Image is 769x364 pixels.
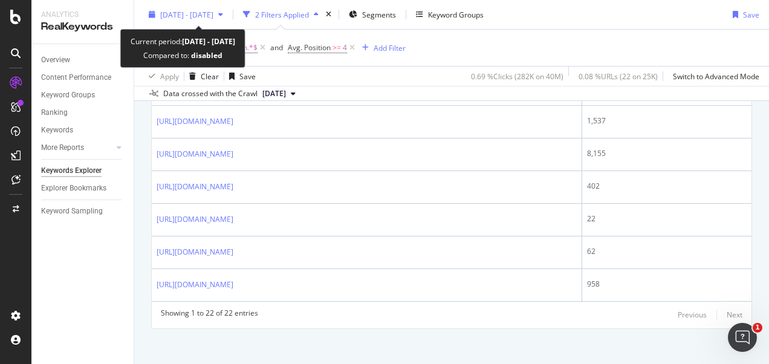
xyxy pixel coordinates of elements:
div: Next [727,310,742,320]
iframe: Intercom live chat [728,323,757,352]
b: [DATE] - [DATE] [182,36,235,47]
div: Overview [41,54,70,67]
div: Keyword Sampling [41,205,103,218]
div: 958 [587,279,747,290]
a: [URL][DOMAIN_NAME] [157,246,233,258]
div: Current period: [131,34,235,48]
button: Add Filter [357,41,406,55]
a: Keyword Groups [41,89,125,102]
button: Keyword Groups [411,5,488,24]
div: 2 Filters Applied [255,9,309,19]
div: 62 [587,246,747,257]
div: RealKeywords [41,20,124,34]
div: Analytics [41,10,124,20]
div: Switch to Advanced Mode [673,71,759,81]
b: disabled [189,50,222,60]
div: Add Filter [374,42,406,53]
button: Switch to Advanced Mode [668,67,759,86]
div: Apply [160,71,179,81]
a: Overview [41,54,125,67]
a: [URL][DOMAIN_NAME] [157,181,233,193]
button: 2 Filters Applied [238,5,323,24]
div: Keyword Groups [428,9,484,19]
div: Save [239,71,256,81]
div: and [270,42,283,53]
span: 1 [753,323,762,333]
a: Keyword Sampling [41,205,125,218]
span: Avg. Position [288,42,331,53]
button: Apply [144,67,179,86]
div: times [323,8,334,21]
button: [DATE] [258,86,300,101]
button: Next [727,308,742,322]
a: Ranking [41,106,125,119]
div: 8,155 [587,148,747,159]
button: Clear [184,67,219,86]
span: Segments [362,9,396,19]
button: [DATE] - [DATE] [144,5,228,24]
div: 22 [587,213,747,224]
div: Explorer Bookmarks [41,182,106,195]
span: >= [333,42,341,53]
a: Content Performance [41,71,125,84]
a: [URL][DOMAIN_NAME] [157,115,233,128]
div: 1,537 [587,115,747,126]
div: Keyword Groups [41,89,95,102]
a: More Reports [41,141,113,154]
a: [URL][DOMAIN_NAME] [157,148,233,160]
div: Save [743,9,759,19]
div: 402 [587,181,747,192]
a: Keywords Explorer [41,164,125,177]
div: Content Performance [41,71,111,84]
a: [URL][DOMAIN_NAME] [157,213,233,226]
div: Clear [201,71,219,81]
div: Compared to: [143,48,222,62]
span: [DATE] - [DATE] [160,9,213,19]
button: Save [224,67,256,86]
a: [URL][DOMAIN_NAME] [157,279,233,291]
div: 0.08 % URLs ( 22 on 25K ) [579,71,658,81]
div: More Reports [41,141,84,154]
div: Ranking [41,106,68,119]
button: Previous [678,308,707,322]
button: Save [728,5,759,24]
div: Previous [678,310,707,320]
span: 2023 Dec. 11th [262,88,286,99]
div: 0.69 % Clicks ( 282K on 40M ) [471,71,563,81]
div: Showing 1 to 22 of 22 entries [161,308,258,322]
button: Segments [344,5,401,24]
span: 4 [343,39,347,56]
a: Keywords [41,124,125,137]
div: Keywords [41,124,73,137]
div: Data crossed with the Crawl [163,88,258,99]
a: Explorer Bookmarks [41,182,125,195]
div: Keywords Explorer [41,164,102,177]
